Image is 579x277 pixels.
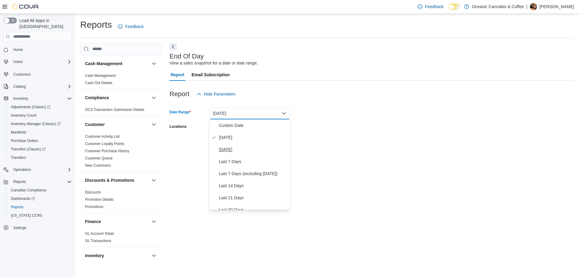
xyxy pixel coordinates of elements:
[150,94,157,101] button: Compliance
[85,107,144,112] span: OCS Transaction Submission Details
[6,211,74,220] button: [US_STATE] CCRS
[1,58,74,66] button: Users
[11,113,36,118] span: Inventory Count
[13,96,28,101] span: Inventory
[8,212,45,219] a: [US_STATE] CCRS
[8,103,53,111] a: Adjustments (Classic)
[85,197,114,202] span: Promotion Details
[85,73,115,78] span: Cash Management
[150,60,157,67] button: Cash Management
[11,166,33,173] button: Operations
[85,108,144,112] a: OCS Transaction Submission Details
[11,83,72,90] span: Catalog
[85,74,115,78] a: Cash Management
[219,194,288,201] span: Last 21 Days
[6,145,74,153] a: Transfers (Classic)
[85,219,101,225] h3: Finance
[85,219,149,225] button: Finance
[8,146,72,153] span: Transfers (Classic)
[1,178,74,186] button: Reports
[219,182,288,189] span: Last 14 Days
[191,69,230,81] span: Email Subscription
[11,46,72,53] span: Home
[85,177,134,183] h3: Discounts & Promotions
[8,187,72,194] span: Canadian Compliance
[530,3,537,10] div: Garrett Doucette
[85,149,129,153] a: Customer Purchase History
[12,4,39,10] img: Cova
[8,212,72,219] span: Washington CCRS
[8,203,72,211] span: Reports
[1,70,74,78] button: Customers
[8,120,63,127] a: Inventory Manager (Classic)
[85,190,101,194] a: Discounts
[11,70,72,78] span: Customers
[85,134,120,139] span: Customer Activity List
[13,72,31,77] span: Customers
[13,225,26,230] span: Settings
[8,195,37,202] a: Dashboards
[11,178,28,185] button: Reports
[11,130,26,135] span: Manifests
[13,179,26,184] span: Reports
[85,163,111,168] a: New Customers
[219,206,288,213] span: Last 30 Days
[11,95,30,102] button: Inventory
[115,20,146,33] a: Feedback
[1,94,74,103] button: Inventory
[85,95,109,101] h3: Compliance
[169,60,258,66] div: View a sales snapshot for a date or date range.
[1,82,74,91] button: Catalog
[8,112,72,119] span: Inventory Count
[219,122,288,129] span: Custom Date
[209,107,290,119] button: [DATE]
[8,112,39,119] a: Inventory Count
[85,149,129,153] span: Customer Purchase History
[11,71,33,78] a: Customers
[6,186,74,194] button: Canadian Compliance
[11,83,28,90] button: Catalog
[8,203,26,211] a: Reports
[85,253,104,259] h3: Inventory
[85,231,114,236] span: GL Account Totals
[11,95,72,102] span: Inventory
[219,158,288,165] span: Last 7 Days
[85,239,111,243] a: GL Transactions
[13,167,31,172] span: Operations
[8,137,72,144] span: Purchase Orders
[8,137,41,144] a: Purchase Orders
[11,178,72,185] span: Reports
[85,81,112,85] a: Cash Out Details
[80,19,112,31] h1: Reports
[8,154,72,161] span: Transfers
[6,111,74,120] button: Inventory Count
[80,230,162,247] div: Finance
[80,133,162,172] div: Customer
[85,142,124,146] a: Customer Loyalty Points
[8,195,72,202] span: Dashboards
[85,197,114,202] a: Promotion Details
[85,177,149,183] button: Discounts & Promotions
[171,69,184,81] span: Report
[11,121,61,126] span: Inventory Manager (Classic)
[11,188,46,193] span: Canadian Compliance
[11,213,42,218] span: [US_STATE] CCRS
[169,43,177,50] button: Next
[6,194,74,203] a: Dashboards
[204,91,236,97] span: Hide Parameters
[11,166,72,173] span: Operations
[6,103,74,111] a: Adjustments (Classic)
[85,121,149,127] button: Customer
[80,189,162,213] div: Discounts & Promotions
[415,1,446,13] a: Feedback
[11,205,24,209] span: Reports
[150,252,157,259] button: Inventory
[8,187,49,194] a: Canadian Compliance
[8,129,29,136] a: Manifests
[85,156,112,160] a: Customer Queue
[219,170,288,177] span: Last 7 Days (excluding [DATE])
[11,138,38,143] span: Purchase Orders
[13,84,26,89] span: Catalog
